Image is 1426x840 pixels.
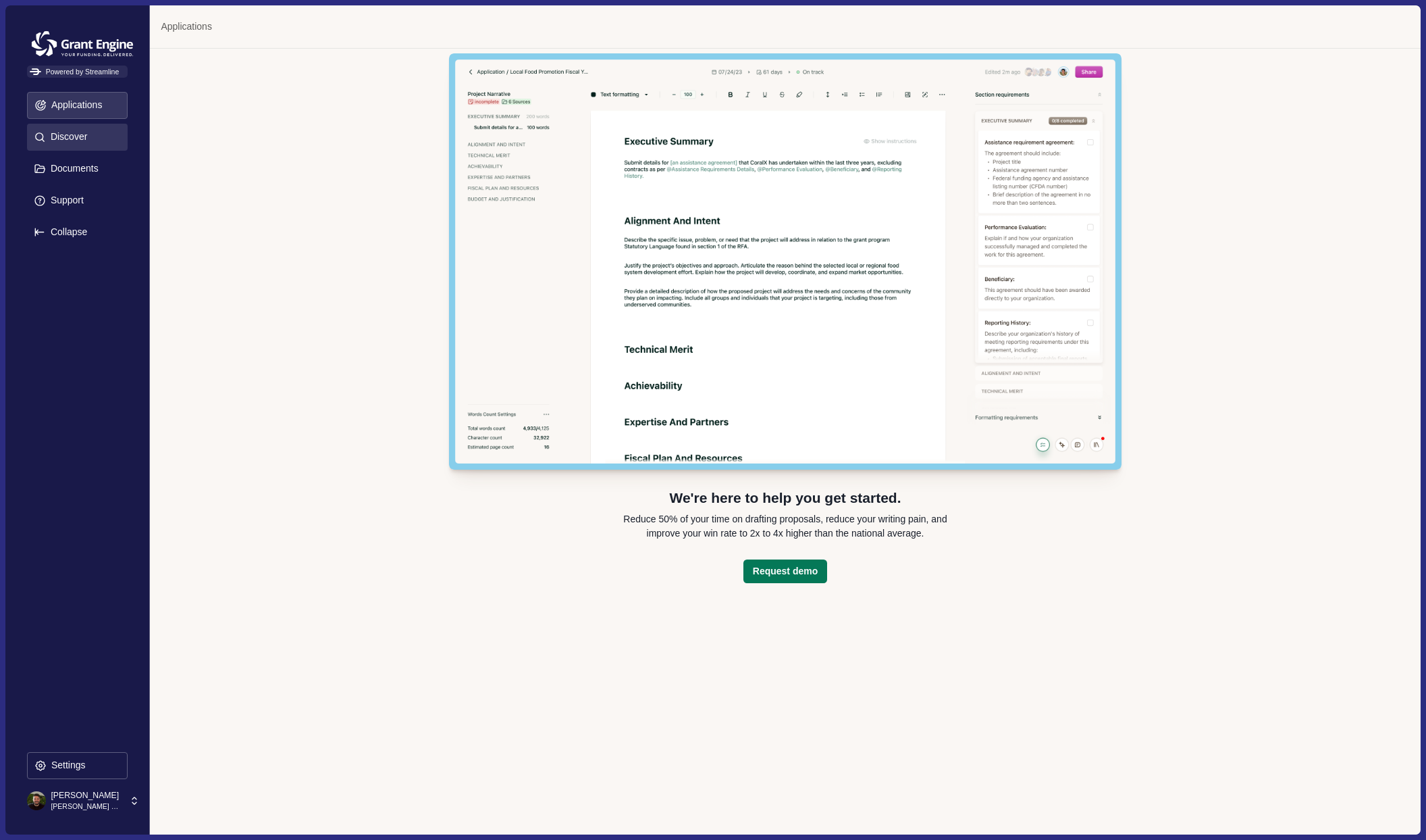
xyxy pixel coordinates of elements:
[449,53,1121,470] img: Streamline Editor Demo
[743,560,827,583] button: Request demo
[27,752,128,784] a: Settings
[27,219,128,246] button: Expand
[46,226,87,238] p: Collapse
[46,163,99,174] p: Documents
[27,791,46,810] img: profile picture
[47,99,103,111] p: Applications
[30,68,41,76] img: Powered by Streamline Logo
[616,512,954,541] p: Reduce 50% of your time on drafting proposals, reduce your writing pain, and improve your win rat...
[669,489,901,508] p: We're here to help you get started.
[27,27,128,42] a: Grantengine Logo
[27,155,128,182] button: Documents
[27,187,128,214] button: Support
[46,131,87,143] p: Discover
[46,195,84,206] p: Support
[161,20,212,34] a: Applications
[27,92,128,119] button: Applications
[27,752,128,779] button: Settings
[27,27,138,61] img: Grantengine Logo
[27,66,128,78] span: Powered by Streamline
[47,760,86,771] p: Settings
[51,801,122,812] p: [PERSON_NAME] Personal Organization
[27,124,128,151] button: Discover
[51,789,122,801] p: [PERSON_NAME]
